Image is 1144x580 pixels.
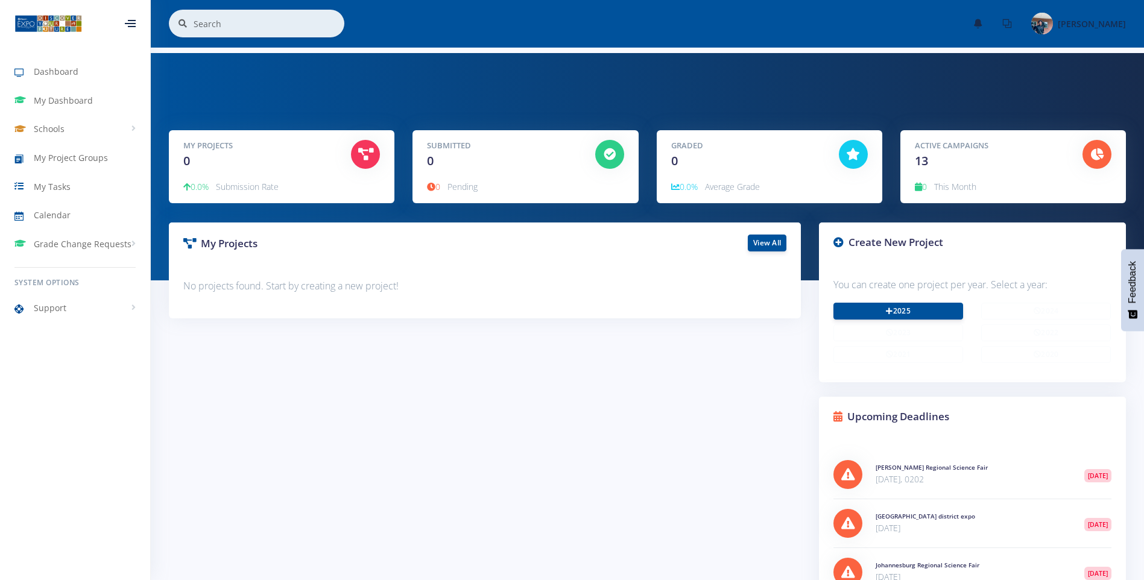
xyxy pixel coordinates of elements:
input: Search [194,10,344,37]
span: Grade Change Requests [34,238,131,250]
p: No projects found. Start by creating a new project! [183,278,786,294]
span: My Tasks [34,180,71,193]
h3: My Projects [183,236,476,251]
h6: System Options [14,277,136,288]
p: [DATE] [876,521,1066,535]
h5: Active Campaigns [915,140,1064,152]
img: ... [14,14,82,33]
h5: Submitted [427,140,577,152]
span: My Project Groups [34,151,108,164]
span: Pending [447,181,478,192]
h3: Upcoming Deadlines [833,409,1111,424]
span: [DATE] [1084,567,1111,580]
span: Schools [34,122,65,135]
p: You can create one project per year. Select a year: [833,277,1111,293]
h6: Johannesburg Regional Science Fair [876,561,1066,570]
span: 0 [671,153,678,169]
span: Average Grade [705,181,760,192]
span: 13 [915,153,928,169]
span: My Dashboard [34,94,93,107]
button: 2021 [833,346,963,363]
span: 0 [427,181,440,192]
span: [PERSON_NAME] [1058,18,1126,30]
p: [DATE], 0202 [876,472,1066,487]
span: Submission Rate [216,181,279,192]
span: 0 [183,153,190,169]
button: Feedback - Show survey [1121,249,1144,331]
span: 0.0% [183,181,209,192]
button: 2020 [981,346,1111,363]
h6: [GEOGRAPHIC_DATA] district expo [876,512,1066,521]
h3: Create New Project [833,235,1111,250]
span: Dashboard [34,65,78,78]
a: Image placeholder [PERSON_NAME] [1022,10,1126,37]
span: This Month [934,181,976,192]
a: 2025 [833,303,963,320]
img: Image placeholder [1031,13,1053,34]
h6: [PERSON_NAME] Regional Science Fair [876,463,1066,472]
span: Support [34,301,66,314]
button: 2024 [981,303,1111,320]
button: 2023 [833,324,963,341]
span: 0 [915,181,927,192]
a: View All [748,235,786,251]
span: Feedback [1127,261,1138,303]
span: [DATE] [1084,469,1111,482]
button: 2022 [981,324,1111,341]
span: 0 [427,153,434,169]
span: Calendar [34,209,71,221]
span: 0.0% [671,181,698,192]
span: [DATE] [1084,518,1111,531]
h5: My Projects [183,140,333,152]
h5: Graded [671,140,821,152]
